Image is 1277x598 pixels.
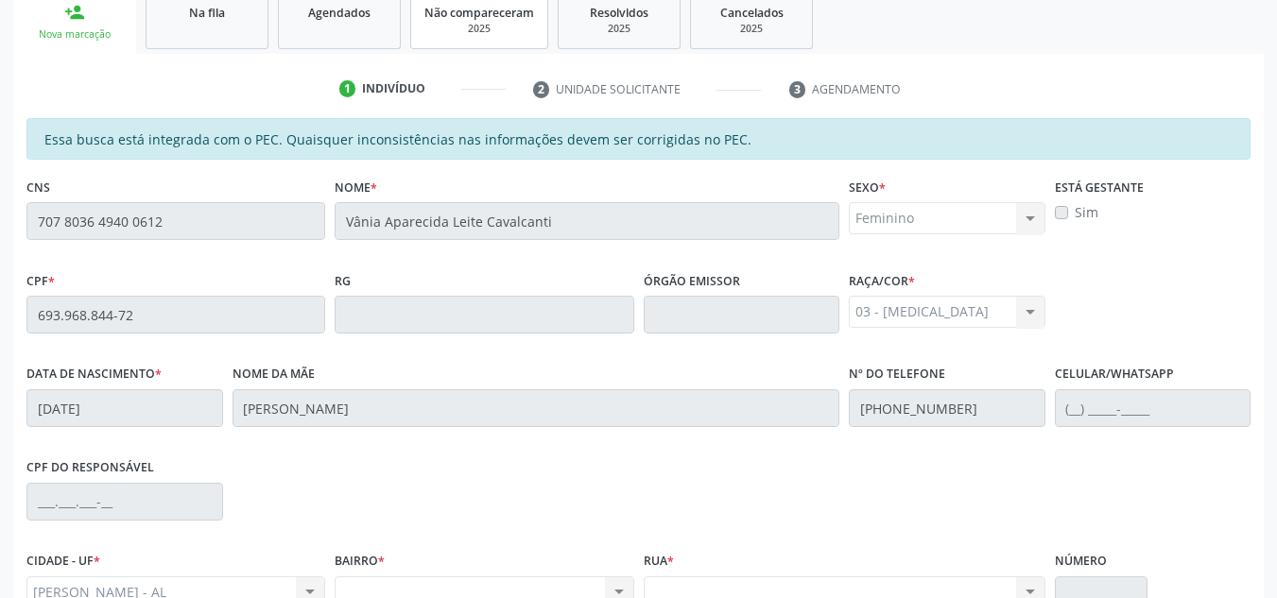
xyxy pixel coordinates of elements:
[362,80,425,97] div: Indivíduo
[849,266,915,296] label: Raça/cor
[424,22,534,36] div: 2025
[189,5,225,21] span: Na fila
[1075,202,1098,222] label: Sim
[590,5,648,21] span: Resolvidos
[704,22,799,36] div: 2025
[1055,547,1107,576] label: Número
[26,118,1251,160] div: Essa busca está integrada com o PEC. Quaisquer inconsistências nas informações devem ser corrigid...
[720,5,784,21] span: Cancelados
[26,483,223,521] input: ___.___.___-__
[335,547,385,576] label: BAIRRO
[26,266,55,296] label: CPF
[644,547,674,576] label: Rua
[26,360,162,389] label: Data de nascimento
[64,2,85,23] div: person_add
[233,360,315,389] label: Nome da mãe
[424,5,534,21] span: Não compareceram
[26,27,123,42] div: Nova marcação
[849,173,886,202] label: Sexo
[1055,173,1144,202] label: Está gestante
[335,173,377,202] label: Nome
[335,266,351,296] label: RG
[26,547,100,576] label: CIDADE - UF
[339,80,356,97] div: 1
[308,5,371,21] span: Agendados
[849,360,945,389] label: Nº do Telefone
[1055,389,1251,427] input: (__) _____-_____
[1055,360,1174,389] label: Celular/WhatsApp
[26,389,223,427] input: __/__/____
[849,389,1045,427] input: (__) _____-_____
[26,173,50,202] label: CNS
[572,22,666,36] div: 2025
[26,453,154,483] label: CPF do responsável
[644,266,740,296] label: Órgão emissor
